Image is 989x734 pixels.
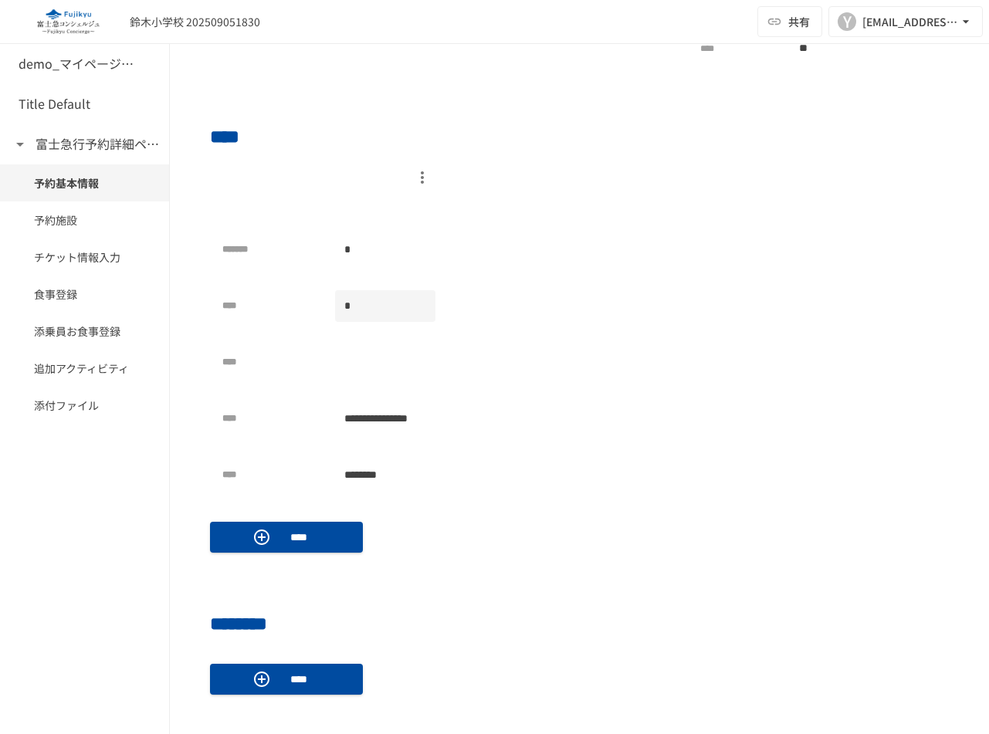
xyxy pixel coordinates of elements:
img: eQeGXtYPV2fEKIA3pizDiVdzO5gJTl2ahLbsPaD2E4R [19,9,117,34]
span: 共有 [788,13,810,30]
span: 予約施設 [34,211,135,228]
h6: 富士急行予約詳細ページ [36,134,159,154]
div: [EMAIL_ADDRESS][DOMAIN_NAME] [862,12,958,32]
button: 共有 [757,6,822,37]
div: 鈴木小学校 202509051830 [130,14,260,30]
h6: Title Default [19,94,90,114]
span: 添乗員お食事登録 [34,323,135,340]
span: 追加アクティビティ [34,360,135,377]
span: 予約基本情報 [34,174,135,191]
span: チケット情報入力 [34,249,135,266]
div: Y [838,12,856,31]
span: 添付ファイル [34,397,135,414]
button: Y[EMAIL_ADDRESS][DOMAIN_NAME] [828,6,983,37]
span: 食事登録 [34,286,135,303]
h6: demo_マイページ詳細 [19,54,142,74]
